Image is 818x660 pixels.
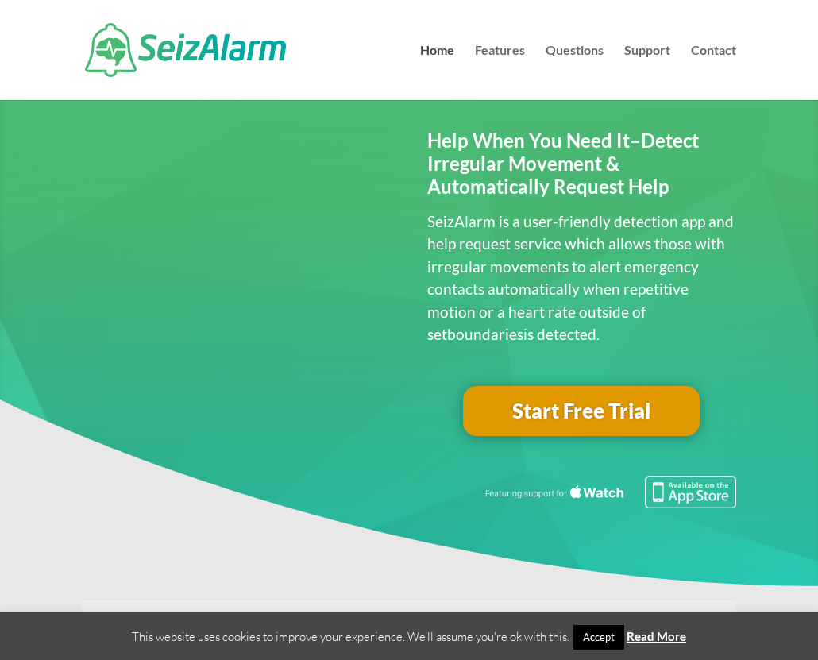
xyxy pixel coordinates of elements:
[627,629,686,643] a: Read More
[483,476,736,508] img: Seizure detection available in the Apple App Store.
[483,493,736,511] a: Featuring seizure detection support for the Apple Watch
[85,23,286,77] img: SeizAlarm
[427,210,736,346] p: SeizAlarm is a user-friendly detection app and help request service which allows those with irreg...
[420,44,454,100] a: Home
[475,44,525,100] a: Features
[624,44,670,100] a: Support
[447,325,523,343] span: boundaries
[132,629,686,644] span: This website uses cookies to improve your experience. We'll assume you're ok with this.
[691,44,736,100] a: Contact
[677,598,801,643] iframe: Help widget launcher
[546,44,604,100] a: Questions
[463,386,700,437] a: Start Free Trial
[573,625,624,650] a: Accept
[427,129,736,206] h2: Help When You Need It–Detect Irregular Movement & Automatically Request Help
